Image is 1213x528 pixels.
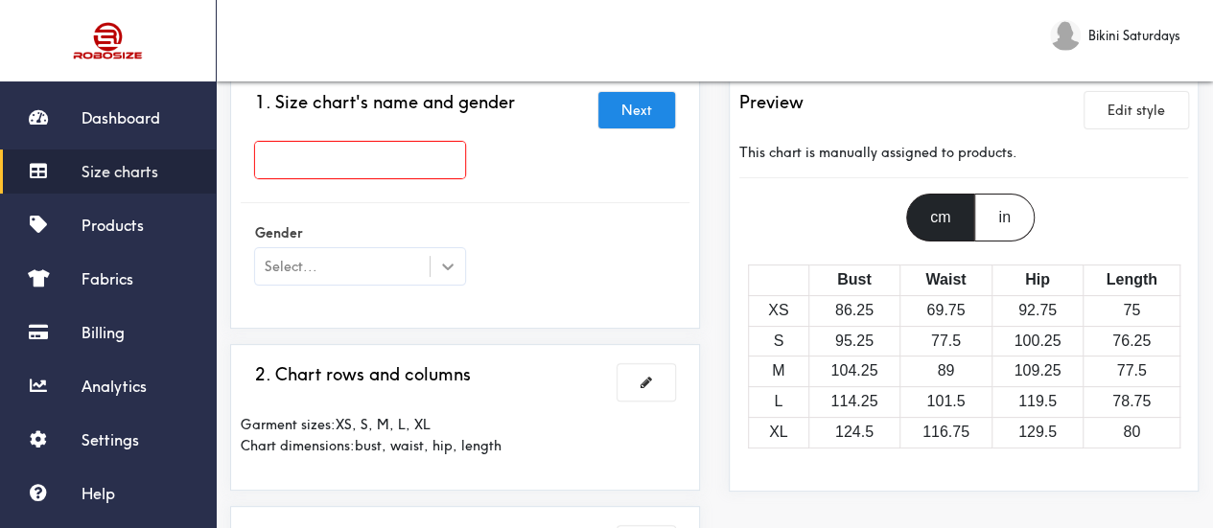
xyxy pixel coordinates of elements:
[1085,92,1188,128] button: Edit style
[808,356,900,387] td: 104.25
[749,326,809,356] td: S
[82,162,158,181] span: Size charts
[255,218,465,248] label: Gender
[82,108,160,127] span: Dashboard
[1084,417,1180,448] td: 80
[36,14,180,67] img: Robosize
[255,364,471,385] h3: 2. Chart rows and columns
[900,387,992,418] td: 101.5
[991,417,1084,448] td: 129.5
[82,269,133,288] span: Fabrics
[82,430,139,449] span: Settings
[82,484,115,503] span: Help
[1088,25,1180,46] span: Bikini Saturdays
[991,295,1084,326] td: 92.75
[749,295,809,326] td: XS
[265,256,317,277] div: Select...
[749,417,809,448] td: XL
[1084,356,1180,387] td: 77.5
[900,264,992,295] th: Waist
[739,92,804,113] h3: Preview
[1084,326,1180,356] td: 76.25
[991,326,1084,356] td: 100.25
[991,264,1084,295] th: Hip
[739,127,1188,178] div: This chart is manually assigned to products.
[241,400,689,471] div: Garment sizes: XS, S, M, L, XL Chart dimensions: bust, waist, hip, length
[900,356,992,387] td: 89
[974,194,1034,241] div: in
[749,387,809,418] td: L
[808,417,900,448] td: 124.5
[991,356,1084,387] td: 109.25
[255,92,515,113] h3: 1. Size chart's name and gender
[1084,264,1180,295] th: Length
[1084,295,1180,326] td: 75
[900,326,992,356] td: 77.5
[808,295,900,326] td: 86.25
[82,323,125,342] span: Billing
[808,387,900,418] td: 114.25
[1050,20,1081,51] img: Bikini Saturdays
[808,264,900,295] th: Bust
[749,356,809,387] td: M
[900,417,992,448] td: 116.75
[598,92,675,128] button: Next
[991,387,1084,418] td: 119.5
[82,216,144,235] span: Products
[82,377,147,396] span: Analytics
[900,295,992,326] td: 69.75
[906,194,974,241] div: cm
[1084,387,1180,418] td: 78.75
[808,326,900,356] td: 95.25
